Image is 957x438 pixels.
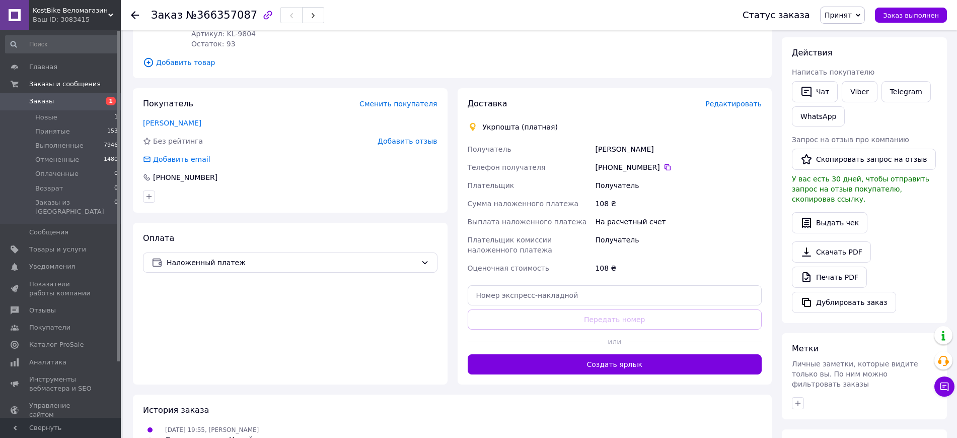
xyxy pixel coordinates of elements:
[792,136,909,144] span: Запрос на отзыв про компанию
[152,154,211,164] div: Добавить email
[593,231,764,259] div: Получатель
[792,81,838,102] button: Чат
[114,198,118,216] span: 0
[29,375,93,393] span: Инструменты вебмастера и SEO
[468,285,762,305] input: Номер экспресс-накладной
[191,40,236,48] span: Остаток: 93
[143,57,762,68] span: Добавить товар
[191,30,256,38] span: Артикул: KL-9804
[792,106,845,127] a: WhatsApp
[29,245,86,254] span: Товары и услуги
[33,6,108,15] span: KostBike Веломагазин
[35,141,84,150] span: Выполненные
[593,259,764,277] div: 108 ₴
[142,154,211,164] div: Добавить email
[792,48,832,57] span: Действия
[107,127,118,136] span: 153
[468,264,550,272] span: Оценочная стоимость
[131,10,139,20] div: Вернуться назад
[186,9,257,21] span: №366357087
[29,401,93,419] span: Управление сайтом
[104,141,118,150] span: 7946
[825,11,852,19] span: Принят
[29,323,70,332] span: Покупатели
[114,169,118,178] span: 0
[468,218,587,226] span: Выплата наложенного платежа
[468,145,511,153] span: Получатель
[593,213,764,231] div: На расчетный счет
[29,306,56,315] span: Отзывы
[153,137,203,145] span: Без рейтинга
[143,233,174,243] span: Оплата
[152,172,218,182] div: [PHONE_NUMBER]
[29,358,66,367] span: Аналитика
[114,184,118,193] span: 0
[468,354,762,374] button: Создать ярлык
[33,15,121,24] div: Ваш ID: 3083415
[165,426,259,433] span: [DATE] 19:55, [PERSON_NAME]
[29,280,93,298] span: Показатели работы компании
[468,99,507,108] span: Доставка
[792,292,896,313] button: Дублировать заказ
[104,155,118,164] span: 1480
[35,169,79,178] span: Оплаченные
[35,198,114,216] span: Заказы из [GEOGRAPHIC_DATA]
[29,97,54,106] span: Заказы
[143,99,193,108] span: Покупатель
[842,81,877,102] a: Viber
[35,127,70,136] span: Принятые
[29,340,84,349] span: Каталог ProSale
[934,377,954,397] button: Чат с покупателем
[468,163,546,171] span: Телефон получателя
[35,113,57,122] span: Новые
[35,184,63,193] span: Возврат
[875,8,947,23] button: Заказ выполнен
[29,80,101,89] span: Заказы и сообщения
[881,81,931,102] a: Telegram
[792,344,819,353] span: Метки
[359,100,437,108] span: Сменить покупателя
[600,337,629,347] span: или
[468,236,552,254] span: Плательщик комиссии наложенного платежа
[480,122,561,132] div: Укрпошта (платная)
[792,149,936,170] button: Скопировать запрос на отзыв
[593,176,764,195] div: Получатель
[114,113,118,122] span: 1
[106,97,116,105] span: 1
[792,360,918,388] span: Личные заметки, которые видите только вы. По ним можно фильтровать заказы
[593,140,764,158] div: [PERSON_NAME]
[167,257,417,268] span: Наложенный платеж
[792,175,929,203] span: У вас есть 30 дней, чтобы отправить запрос на отзыв покупателю, скопировав ссылку.
[792,68,874,76] span: Написать покупателю
[705,100,762,108] span: Редактировать
[143,405,209,415] span: История заказа
[29,62,57,72] span: Главная
[792,267,867,288] a: Печать PDF
[595,162,762,172] div: [PHONE_NUMBER]
[35,155,79,164] span: Отмененные
[29,228,68,237] span: Сообщения
[792,212,867,233] button: Выдать чек
[151,9,183,21] span: Заказ
[29,262,75,271] span: Уведомления
[743,10,810,20] div: Статус заказа
[468,200,579,208] span: Сумма наложенного платежа
[883,12,939,19] span: Заказ выполнен
[593,195,764,213] div: 108 ₴
[378,137,437,145] span: Добавить отзыв
[143,119,201,127] a: [PERSON_NAME]
[792,241,871,263] a: Скачать PDF
[468,181,514,190] span: Плательщик
[5,35,119,53] input: Поиск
